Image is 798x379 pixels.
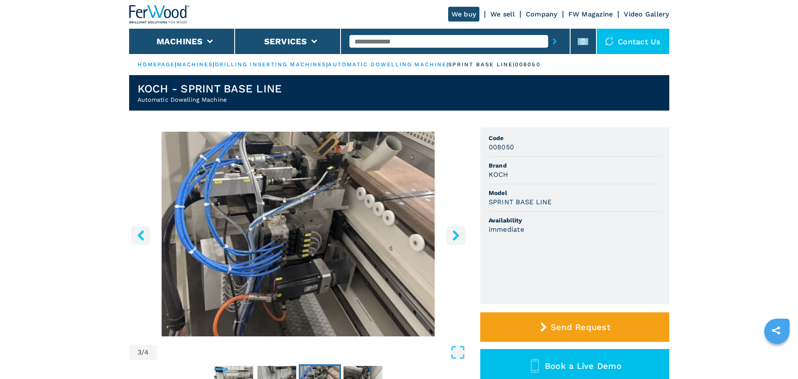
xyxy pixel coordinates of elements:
img: Contact us [605,37,614,46]
h1: KOCH - SPRINT BASE LINE [138,82,282,95]
h3: immediate [489,225,524,234]
img: Automatic Dowelling Machine KOCH SPRINT BASE LINE [129,132,468,336]
span: Brand [489,161,661,170]
div: Go to Slide 3 [129,132,468,336]
button: right-button [446,226,465,245]
a: FW Magazine [568,10,613,18]
button: left-button [131,226,150,245]
span: Book a Live Demo [545,361,622,371]
a: automatic dowelling machine [328,61,446,68]
p: sprint base line | [448,61,515,68]
a: Video Gallery [624,10,669,18]
span: Model [489,189,661,197]
a: Company [526,10,557,18]
h3: SPRINT BASE LINE [489,197,552,207]
span: | [175,61,176,68]
iframe: Chat [762,341,792,373]
h2: Automatic Dowelling Machine [138,95,282,104]
a: drilling inserting machines [215,61,327,68]
button: Machines [157,36,203,46]
button: Open Fullscreen [159,345,465,360]
a: We sell [490,10,515,18]
h3: KOCH [489,170,509,179]
span: | [446,61,448,68]
a: sharethis [766,320,787,341]
button: Services [264,36,307,46]
span: 4 [144,349,149,356]
p: 008050 [515,61,541,68]
div: Contact us [597,29,669,54]
span: Send Request [551,322,610,332]
h3: 008050 [489,142,514,152]
span: | [213,61,214,68]
button: submit-button [548,32,561,51]
a: We buy [448,7,480,22]
img: Ferwood [129,5,190,24]
a: HOMEPAGE [138,61,175,68]
button: Send Request [480,312,669,342]
span: 3 [138,349,141,356]
span: / [141,349,144,356]
span: Code [489,134,661,142]
a: machines [177,61,213,68]
span: Availability [489,216,661,225]
span: | [326,61,328,68]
